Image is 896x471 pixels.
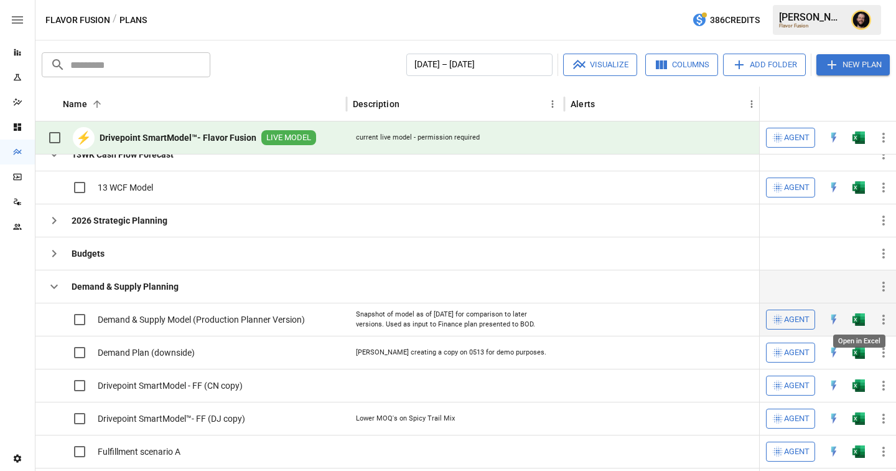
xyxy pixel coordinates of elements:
[766,128,815,148] button: Agent
[356,414,455,424] div: Lower MOQ's on Spicy Trail Mix
[784,379,810,393] span: Agent
[766,310,815,330] button: Agent
[828,131,840,144] div: Open in Quick Edit
[828,313,840,326] div: Open in Quick Edit
[72,280,179,293] b: Demand & Supply Planning
[852,346,865,359] div: Open in Excel
[401,95,418,113] button: Sort
[73,127,95,149] div: ⚡
[784,445,810,459] span: Agent
[88,95,106,113] button: Sort
[816,54,890,75] button: New Plan
[98,445,180,458] span: Fulfillment scenario A
[710,12,760,28] span: 386 Credits
[98,412,245,425] span: Drivepoint SmartModel™- FF (DJ copy)
[851,10,871,30] img: Ciaran Nugent
[828,131,840,144] img: quick-edit-flash.b8aec18c.svg
[98,379,243,392] span: Drivepoint SmartModel - FF (CN copy)
[852,445,865,458] div: Open in Excel
[784,313,810,327] span: Agent
[743,95,760,113] button: Alerts column menu
[852,131,865,144] img: excel-icon.76473adf.svg
[98,313,305,326] span: Demand & Supply Model (Production Planner Version)
[828,445,840,458] img: quick-edit-flash.b8aec18c.svg
[852,412,865,425] div: Open in Excel
[852,313,865,326] div: Open in Excel
[879,95,896,113] button: Sort
[100,131,256,144] b: Drivepoint SmartModel™- Flavor Fusion
[852,379,865,392] img: excel-icon.76473adf.svg
[766,409,815,429] button: Agent
[766,442,815,462] button: Agent
[828,379,840,392] img: quick-edit-flash.b8aec18c.svg
[563,54,637,76] button: Visualize
[98,346,195,359] span: Demand Plan (downside)
[571,99,595,109] div: Alerts
[766,376,815,396] button: Agent
[828,181,840,194] div: Open in Quick Edit
[852,379,865,392] div: Open in Excel
[72,214,167,227] b: 2026 Strategic Planning
[723,54,806,76] button: Add Folder
[687,9,765,32] button: 386Credits
[596,95,614,113] button: Sort
[833,335,885,348] div: Open in Excel
[784,131,810,145] span: Agent
[828,181,840,194] img: quick-edit-flash.b8aec18c.svg
[72,247,105,260] b: Budgets
[852,346,865,359] img: excel-icon.76473adf.svg
[828,313,840,326] img: quick-edit-flash.b8aec18c.svg
[852,181,865,194] img: excel-icon.76473adf.svg
[828,445,840,458] div: Open in Quick Edit
[45,12,110,28] button: Flavor Fusion
[784,181,810,195] span: Agent
[766,178,815,197] button: Agent
[63,99,87,109] div: Name
[828,412,840,425] div: Open in Quick Edit
[828,346,840,359] div: Open in Quick Edit
[645,54,718,76] button: Columns
[766,343,815,363] button: Agent
[113,12,117,28] div: /
[828,412,840,425] img: quick-edit-flash.b8aec18c.svg
[852,131,865,144] div: Open in Excel
[261,132,316,144] span: LIVE MODEL
[356,348,546,358] div: [PERSON_NAME] creating a copy on 0513 for demo purposes.
[98,181,153,194] span: 13 WCF Model
[844,2,879,37] button: Ciaran Nugent
[852,412,865,425] img: excel-icon.76473adf.svg
[784,412,810,426] span: Agent
[353,99,399,109] div: Description
[852,181,865,194] div: Open in Excel
[852,313,865,326] img: excel-icon.76473adf.svg
[544,95,561,113] button: Description column menu
[406,54,553,76] button: [DATE] – [DATE]
[356,310,555,329] div: Snapshot of model as of [DATE] for comparison to later versions. Used as input to Finance plan pr...
[828,379,840,392] div: Open in Quick Edit
[356,133,480,143] div: current live model - permission required
[828,346,840,359] img: quick-edit-flash.b8aec18c.svg
[852,445,865,458] img: excel-icon.76473adf.svg
[784,346,810,360] span: Agent
[779,11,844,23] div: [PERSON_NAME]
[779,23,844,29] div: Flavor Fusion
